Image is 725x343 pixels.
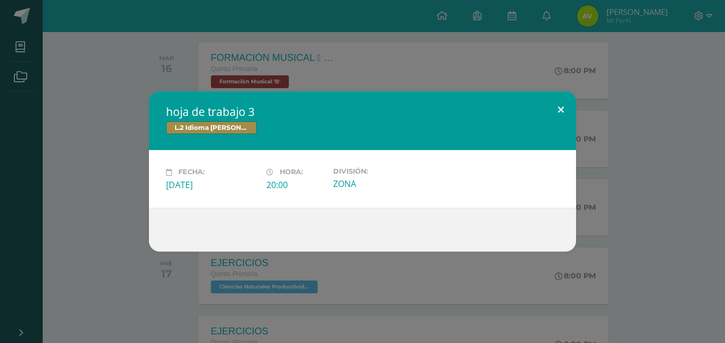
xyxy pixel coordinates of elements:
[333,167,425,175] label: División:
[178,168,204,176] span: Fecha:
[280,168,303,176] span: Hora:
[166,179,258,191] div: [DATE]
[166,121,257,134] span: L.2 Idioma [PERSON_NAME]
[546,91,576,128] button: Close (Esc)
[266,179,325,191] div: 20:00
[333,178,425,190] div: ZONA
[166,104,559,119] h2: hoja de trabajo 3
